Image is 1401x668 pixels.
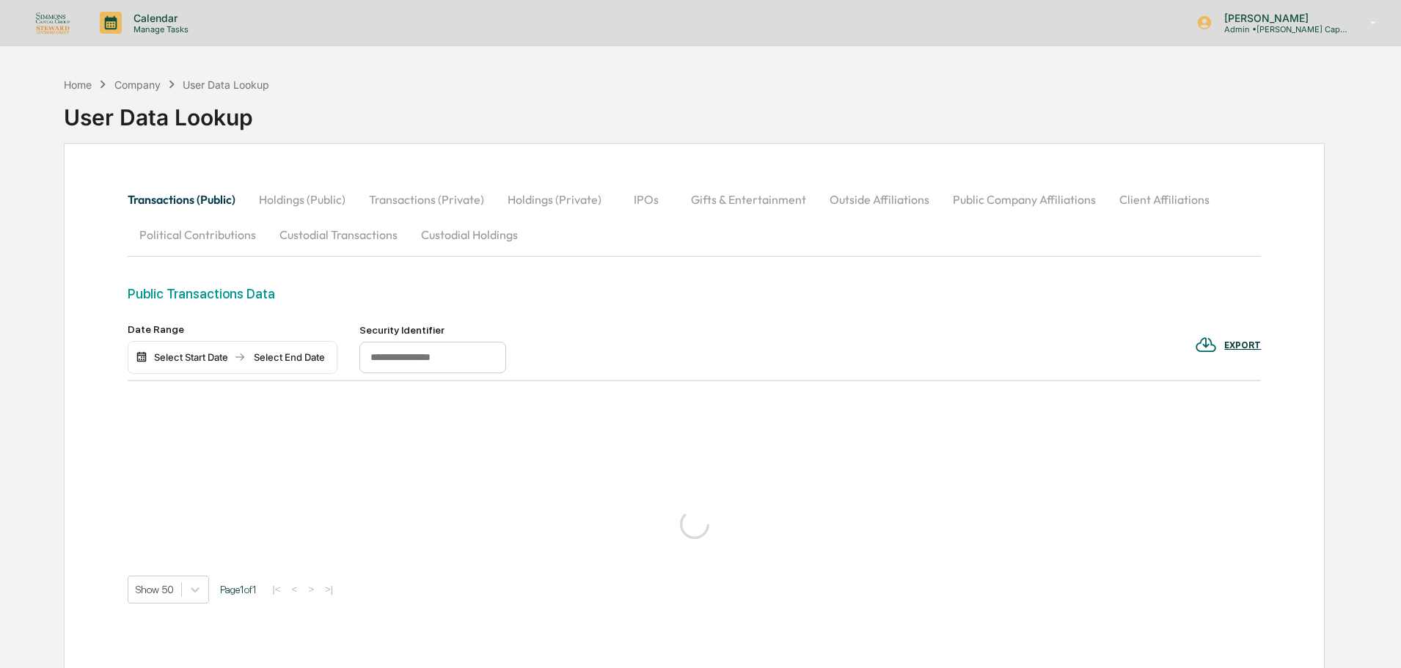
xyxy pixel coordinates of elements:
[357,182,496,217] button: Transactions (Private)
[128,286,1261,301] div: Public Transactions Data
[114,78,161,91] div: Company
[1212,12,1349,24] p: [PERSON_NAME]
[1224,340,1261,350] div: EXPORT
[321,583,337,595] button: >|
[64,78,92,91] div: Home
[234,351,246,363] img: arrow right
[304,583,318,595] button: >
[220,584,257,595] span: Page 1 of 1
[1108,182,1221,217] button: Client Affiliations
[128,217,268,252] button: Political Contributions
[268,583,285,595] button: |<
[941,182,1108,217] button: Public Company Affiliations
[128,182,247,217] button: Transactions (Public)
[122,12,196,24] p: Calendar
[35,11,70,34] img: logo
[268,217,409,252] button: Custodial Transactions
[150,351,231,363] div: Select Start Date
[249,351,329,363] div: Select End Date
[247,182,357,217] button: Holdings (Public)
[128,182,1261,252] div: secondary tabs example
[128,323,337,335] div: Date Range
[496,182,613,217] button: Holdings (Private)
[613,182,679,217] button: IPOs
[287,583,301,595] button: <
[1195,334,1217,356] img: EXPORT
[359,324,506,336] div: Security Identifier
[136,351,147,363] img: calendar
[679,182,818,217] button: Gifts & Entertainment
[409,217,530,252] button: Custodial Holdings
[122,24,196,34] p: Manage Tasks
[183,78,269,91] div: User Data Lookup
[64,92,269,131] div: User Data Lookup
[1212,24,1349,34] p: Admin • [PERSON_NAME] Capital / [PERSON_NAME] Advisors
[818,182,941,217] button: Outside Affiliations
